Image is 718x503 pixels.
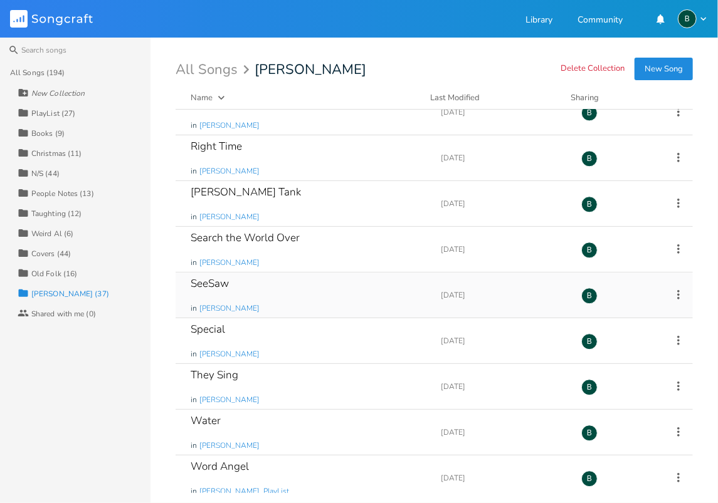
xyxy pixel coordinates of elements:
div: People Notes (13) [31,190,94,197]
span: in [191,349,197,360]
button: Last Modified [430,91,556,104]
div: Special [191,324,225,334]
div: Right Time [191,141,242,152]
div: Covers (44) [31,250,71,257]
div: [DATE] [441,337,566,345]
span: in [191,212,197,222]
div: PlayList (27) [31,110,75,117]
div: BruCe [581,242,598,258]
button: Name [191,91,415,104]
div: Taughting (12) [31,210,82,217]
div: Search the World Over [191,232,300,243]
div: BruCe [581,470,598,487]
div: Name [191,92,213,103]
div: All Songs (194) [10,69,65,76]
div: Books (9) [31,130,65,137]
div: [DATE] [441,428,566,436]
div: [DATE] [441,154,566,162]
div: [DATE] [441,200,566,207]
div: [PERSON_NAME] Tank [191,187,301,197]
div: Christmas (11) [31,150,82,157]
span: [PERSON_NAME] [199,120,260,131]
div: BruCe [581,425,598,441]
span: [PERSON_NAME] [199,166,260,177]
span: [PERSON_NAME] [255,63,366,76]
div: BruCe [581,150,598,167]
span: [PERSON_NAME] [199,440,260,451]
span: [PERSON_NAME], PlayList [199,486,289,497]
span: in [191,440,197,451]
div: Weird Al (6) [31,230,73,237]
span: [PERSON_NAME] [199,212,260,222]
div: BruCe [581,333,598,350]
span: in [191,395,197,405]
span: in [191,486,197,497]
div: [DATE] [441,246,566,253]
a: Community [578,16,623,26]
div: All Songs [176,64,253,76]
div: Word Angel [191,461,249,472]
div: Water [191,415,221,426]
div: N/S (44) [31,170,60,177]
div: BruCe [581,105,598,121]
div: They Sing [191,370,238,380]
button: New Song [635,58,693,80]
div: Old Folk (16) [31,270,77,277]
a: Library [525,16,552,26]
div: Shared with me (0) [31,310,96,318]
button: Delete Collection [561,64,625,75]
span: [PERSON_NAME] [199,395,260,405]
div: BruCe [581,288,598,304]
div: Sharing [571,91,646,104]
span: [PERSON_NAME] [199,257,260,268]
span: [PERSON_NAME] [199,349,260,360]
div: [DATE] [441,291,566,299]
div: [PERSON_NAME] (37) [31,290,109,298]
div: Last Modified [430,92,480,103]
button: B [678,9,708,28]
div: New Collection [31,90,85,97]
div: [DATE] [441,108,566,116]
span: in [191,303,197,314]
span: in [191,257,197,268]
span: in [191,120,197,131]
div: BruCe [581,196,598,212]
div: [DATE] [441,383,566,390]
span: in [191,166,197,177]
div: [DATE] [441,474,566,482]
span: [PERSON_NAME] [199,303,260,314]
div: BruCe [678,9,697,28]
div: BruCe [581,379,598,395]
div: SeeSaw [191,278,229,289]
